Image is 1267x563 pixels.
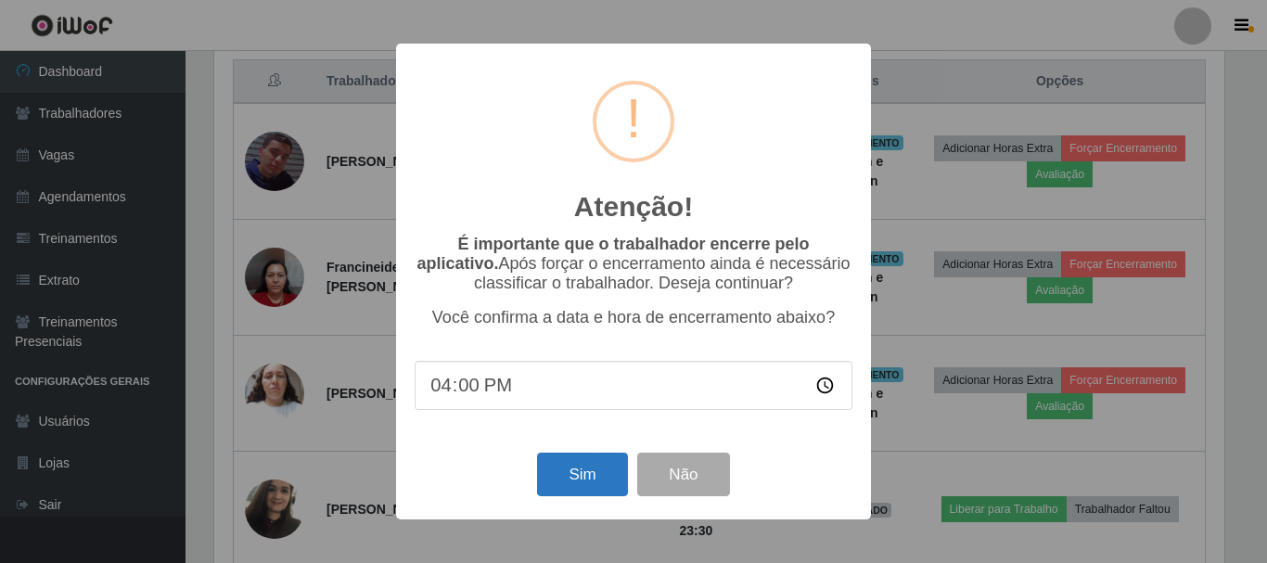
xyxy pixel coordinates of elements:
button: Não [637,453,729,496]
b: É importante que o trabalhador encerre pelo aplicativo. [416,235,809,273]
button: Sim [537,453,627,496]
p: Após forçar o encerramento ainda é necessário classificar o trabalhador. Deseja continuar? [415,235,852,293]
h2: Atenção! [574,190,693,224]
p: Você confirma a data e hora de encerramento abaixo? [415,308,852,327]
